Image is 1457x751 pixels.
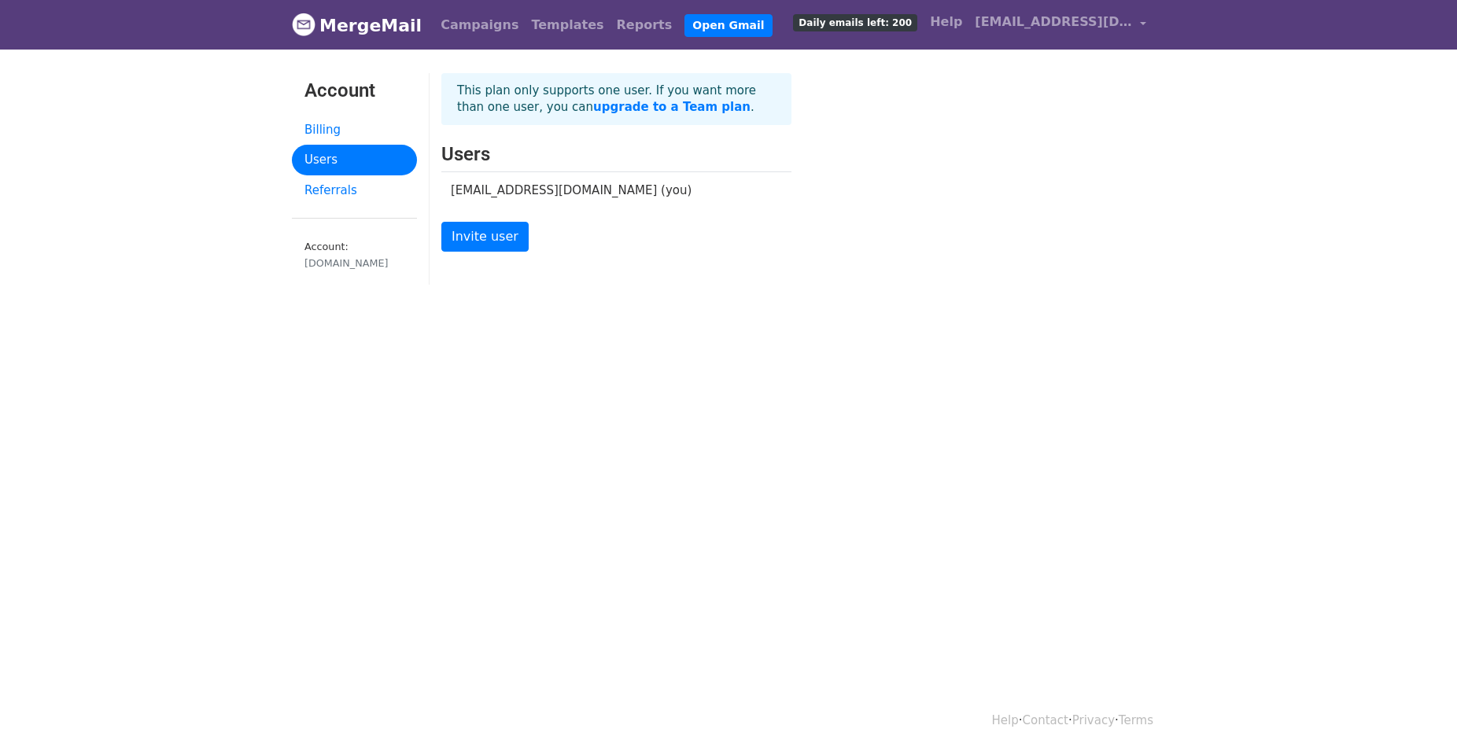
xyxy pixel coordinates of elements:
h3: Account [304,79,404,102]
a: MergeMail [292,9,422,42]
td: [EMAIL_ADDRESS][DOMAIN_NAME] (you) [441,172,768,209]
small: Account: [304,241,404,271]
p: This plan only supports one user. If you want more than one user, you can . [441,73,791,125]
h3: Users [441,143,791,166]
a: Templates [525,9,610,41]
a: Daily emails left: 200 [787,6,924,38]
a: Campaigns [434,9,525,41]
a: upgrade to a Team plan [593,100,751,114]
span: [EMAIL_ADDRESS][DOMAIN_NAME] [975,13,1132,31]
a: Reports [610,9,679,41]
a: Invite user [441,222,529,252]
a: Terms [1119,713,1153,727]
a: Privacy [1072,713,1115,727]
a: [EMAIL_ADDRESS][DOMAIN_NAME] [968,6,1153,43]
a: Help [992,713,1019,727]
img: MergeMail logo [292,13,315,36]
a: Referrals [292,175,417,206]
a: Open Gmail [684,14,772,37]
a: Help [924,6,968,38]
a: Users [292,145,417,175]
div: [DOMAIN_NAME] [304,256,404,271]
a: Billing [292,115,417,145]
span: Daily emails left: 200 [793,14,917,31]
a: Contact [1023,713,1068,727]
